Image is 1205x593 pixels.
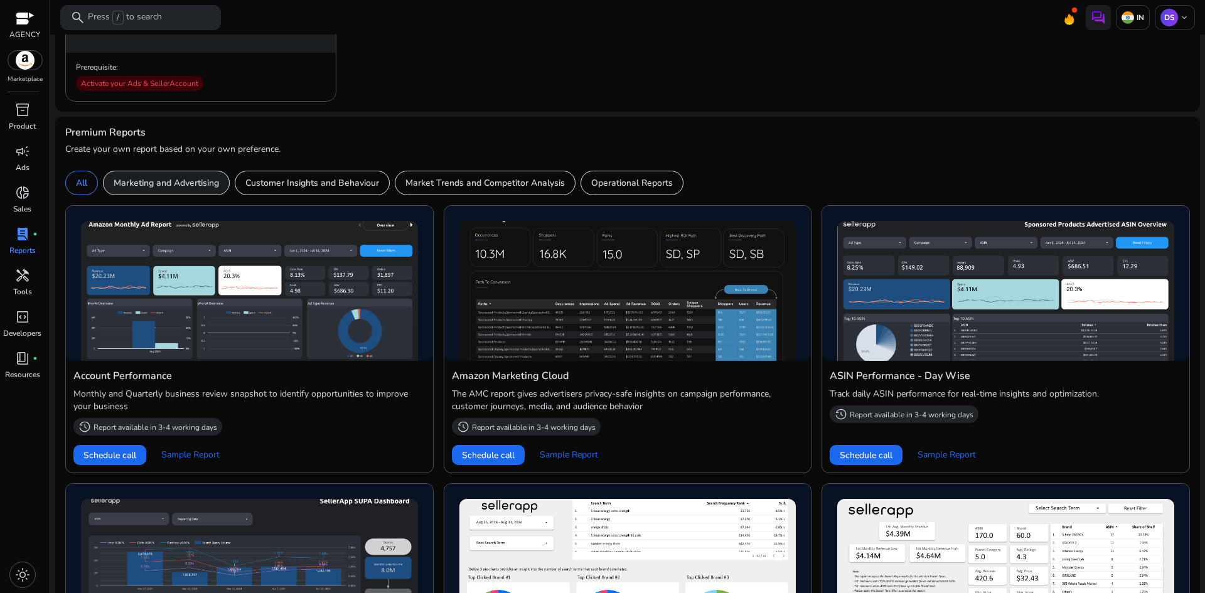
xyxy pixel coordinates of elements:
p: Track daily ASIN performance for real-time insights and optimization. [830,388,1182,400]
span: inventory_2 [15,102,30,117]
p: Ads [16,162,29,173]
p: Report available in 3-4 working days [94,422,217,432]
img: amazon.svg [8,51,42,70]
span: Schedule call [462,449,515,462]
p: AGENCY [9,29,40,40]
button: Schedule call [830,445,902,465]
h4: Premium Reports [65,127,146,139]
p: Developers [3,328,41,339]
p: IN [1134,13,1144,23]
p: Press to search [88,11,162,24]
h4: Amazon Marketing Cloud [452,368,804,383]
button: Sample Report [908,445,986,465]
span: book_4 [15,351,30,366]
span: Sample Report [540,449,598,461]
p: DS [1160,9,1178,26]
p: Create your own report based on your own preference. [65,143,1190,156]
p: Marketplace [8,75,43,84]
div: Activate your Ads & Seller Account [76,76,203,91]
p: All [76,176,87,190]
p: Product [9,120,36,132]
p: Prerequisite: [76,62,203,72]
span: keyboard_arrow_down [1179,13,1189,23]
span: Sample Report [918,449,976,461]
p: Report available in 3-4 working days [850,410,973,420]
p: Monthly and Quarterly business review snapshot to identify opportunities to improve your business [73,388,426,413]
span: / [112,11,124,24]
span: lab_profile [15,227,30,242]
span: campaign [15,144,30,159]
p: Market Trends and Competitor Analysis [405,176,565,190]
button: Sample Report [151,445,230,465]
span: light_mode [15,567,30,582]
p: Sales [13,203,31,215]
p: The AMC report gives advertisers privacy-safe insights on campaign performance, customer journeys... [452,388,804,413]
button: Schedule call [73,445,146,465]
span: Sample Report [161,449,220,461]
span: donut_small [15,185,30,200]
span: fiber_manual_record [33,356,38,361]
p: Reports [9,245,36,256]
span: history_2 [457,420,469,433]
span: Schedule call [840,449,892,462]
p: Resources [5,369,40,380]
span: search [70,10,85,25]
p: Marketing and Advertising [114,176,219,190]
span: Schedule call [83,449,136,462]
img: in.svg [1122,11,1134,24]
button: Schedule call [452,445,525,465]
h4: ASIN Performance - Day Wise [830,368,1182,383]
button: Sample Report [530,445,608,465]
p: Tools [13,286,32,297]
span: fiber_manual_record [33,232,38,237]
h4: Account Performance [73,368,426,383]
span: history_2 [78,420,91,433]
span: code_blocks [15,309,30,324]
span: history_2 [835,408,847,420]
p: Operational Reports [591,176,673,190]
p: Customer Insights and Behaviour [245,176,379,190]
span: handyman [15,268,30,283]
p: Report available in 3-4 working days [472,422,596,432]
